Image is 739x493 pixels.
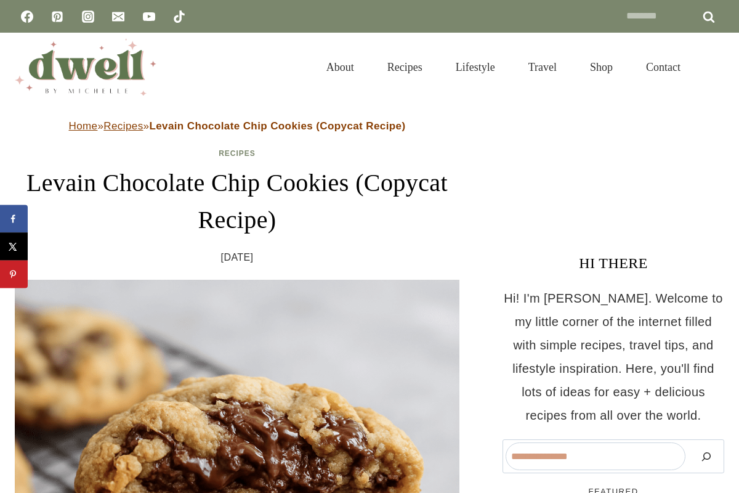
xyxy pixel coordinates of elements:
[512,46,573,89] a: Travel
[45,4,70,29] a: Pinterest
[703,57,724,78] button: View Search Form
[310,46,371,89] a: About
[692,442,721,470] button: Search
[76,4,100,29] a: Instagram
[503,252,724,274] h3: HI THERE
[439,46,512,89] a: Lifestyle
[221,248,254,267] time: [DATE]
[69,120,98,132] a: Home
[15,165,459,238] h1: Levain Chocolate Chip Cookies (Copycat Recipe)
[371,46,439,89] a: Recipes
[167,4,192,29] a: TikTok
[15,39,156,96] img: DWELL by michelle
[149,120,405,132] strong: Levain Chocolate Chip Cookies (Copycat Recipe)
[503,287,724,427] p: Hi! I'm [PERSON_NAME]. Welcome to my little corner of the internet filled with simple recipes, tr...
[15,4,39,29] a: Facebook
[629,46,697,89] a: Contact
[106,4,131,29] a: Email
[137,4,161,29] a: YouTube
[573,46,629,89] a: Shop
[69,120,406,132] span: » »
[103,120,143,132] a: Recipes
[310,46,697,89] nav: Primary Navigation
[219,149,256,158] a: Recipes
